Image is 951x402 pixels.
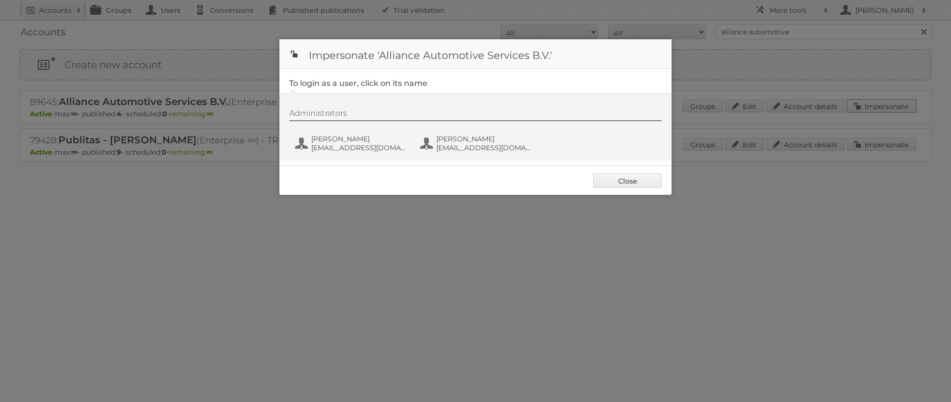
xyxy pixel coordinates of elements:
span: [PERSON_NAME] [436,134,531,143]
legend: To login as a user, click on its name [289,79,427,88]
div: Administrators [289,108,662,121]
button: [PERSON_NAME] [EMAIL_ADDRESS][DOMAIN_NAME] [419,134,534,153]
span: [EMAIL_ADDRESS][DOMAIN_NAME] [436,143,531,152]
span: [PERSON_NAME] [311,134,406,143]
button: [PERSON_NAME] [EMAIL_ADDRESS][DOMAIN_NAME] [294,134,409,153]
span: [EMAIL_ADDRESS][DOMAIN_NAME] [311,143,406,152]
a: Close [593,173,662,188]
h1: Impersonate 'Alliance Automotive Services B.V.' [279,39,672,69]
